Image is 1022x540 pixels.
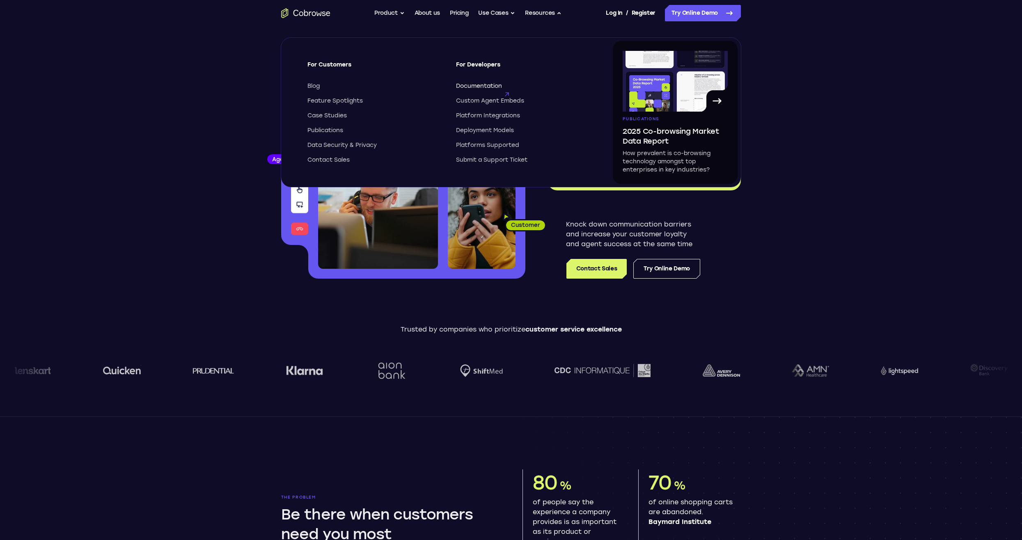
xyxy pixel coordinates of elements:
span: Custom Agent Embeds [456,97,524,105]
span: Platform Integrations [456,112,520,120]
span: Contact Sales [307,156,350,164]
span: Case Studies [307,112,347,120]
a: Contact Sales [307,156,441,164]
img: prudential [190,367,231,374]
span: Submit a Support Ticket [456,156,527,164]
p: Knock down communication barriers and increase your customer loyalty and agent success at the sam... [566,220,700,249]
span: Documentation [456,82,502,90]
img: A customer holding their phone [448,172,516,269]
img: A page from the browsing market ebook [623,51,728,112]
a: Submit a Support Ticket [456,156,590,164]
a: Documentation [456,82,590,90]
a: Publications [307,126,441,135]
a: Try Online Demo [665,5,741,21]
span: Blog [307,82,320,90]
button: Use Cases [478,5,515,21]
a: Deployment Models [456,126,590,135]
img: Klarna [283,366,320,375]
a: Blog [307,82,441,90]
span: customer service excellence [525,325,622,333]
span: For Developers [456,61,590,76]
a: Platform Integrations [456,112,590,120]
img: quicken [100,364,138,377]
span: / [626,8,628,18]
button: Product [374,5,405,21]
a: Feature Spotlights [307,97,441,105]
a: About us [415,5,440,21]
span: Publications [307,126,343,135]
img: avery-dennison [700,364,737,377]
p: How prevalent is co-browsing technology amongst top enterprises in key industries? [623,149,728,174]
a: Custom Agent Embeds [456,97,590,105]
a: Data Security & Privacy [307,141,441,149]
span: Platforms Supported [456,141,519,149]
a: Contact Sales [566,259,627,279]
a: Try Online Demo [633,259,700,279]
img: A customer support agent talking on the phone [318,122,438,269]
span: For Customers [307,61,441,76]
span: % [674,478,685,492]
span: Baymard Institute [648,517,734,527]
img: Shiftmed [457,364,500,377]
img: Aion Bank [372,354,406,387]
a: Go to the home page [281,8,330,18]
span: 80 [533,471,557,494]
p: The problem [281,495,500,500]
a: Platforms Supported [456,141,590,149]
img: Lightspeed [878,366,915,375]
a: Log In [606,5,622,21]
span: % [559,478,571,492]
a: Pricing [450,5,469,21]
p: of online shopping carts are abandoned. [648,497,734,527]
span: 2025 Co-browsing Market Data Report [623,126,728,146]
a: Register [632,5,655,21]
img: AMN Healthcare [789,364,826,377]
a: Case Studies [307,112,441,120]
span: Deployment Models [456,126,514,135]
img: CDC Informatique [552,364,648,377]
span: Publications [623,117,659,121]
button: Resources [525,5,562,21]
span: Feature Spotlights [307,97,363,105]
span: 70 [648,471,671,494]
span: Data Security & Privacy [307,141,377,149]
